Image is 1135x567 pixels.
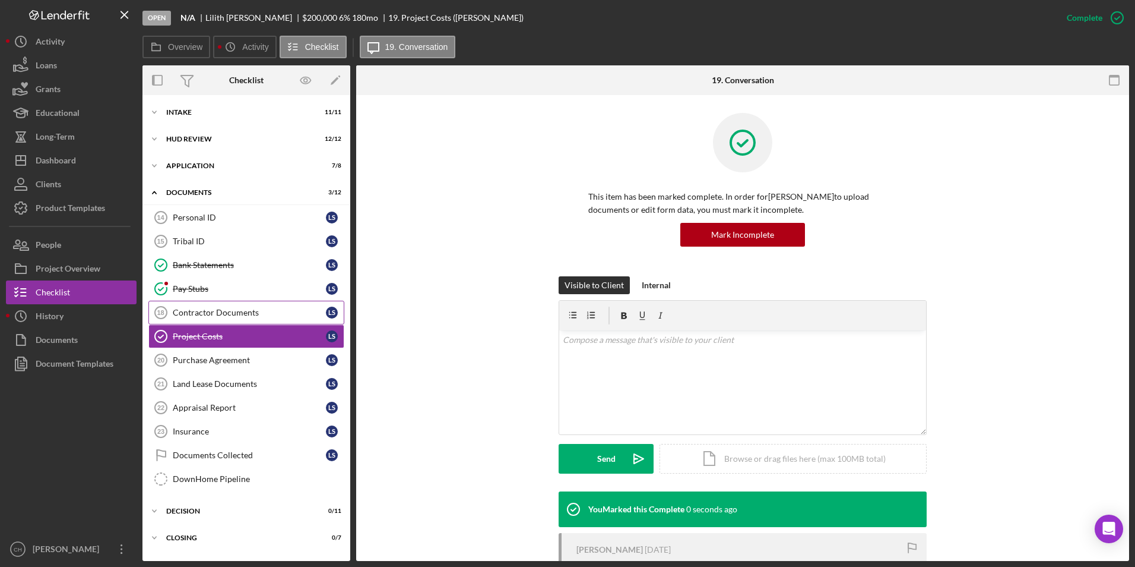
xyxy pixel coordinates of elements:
[6,537,137,561] button: CH[PERSON_NAME]
[6,125,137,149] button: Long-Term
[6,196,137,220] button: Product Templates
[36,101,80,128] div: Educational
[6,30,137,53] button: Activity
[36,30,65,56] div: Activity
[6,77,137,101] button: Grants
[320,508,341,515] div: 0 / 11
[1095,515,1123,543] div: Open Intercom Messenger
[326,354,338,366] div: L S
[30,537,107,564] div: [PERSON_NAME]
[173,284,326,294] div: Pay Stubs
[142,11,171,26] div: Open
[166,136,312,143] div: HUD Review
[588,190,897,217] p: This item has been marked complete. In order for [PERSON_NAME] to upload documents or edit form d...
[6,257,137,281] button: Project Overview
[157,404,164,411] tspan: 22
[6,328,137,352] a: Documents
[352,13,378,23] div: 180 mo
[36,53,57,80] div: Loans
[642,276,671,294] div: Internal
[173,427,326,436] div: Insurance
[597,444,616,474] div: Send
[326,449,338,461] div: L S
[326,402,338,414] div: L S
[166,508,312,515] div: Decision
[302,12,337,23] span: $200,000
[326,283,338,295] div: L S
[6,101,137,125] button: Educational
[686,505,737,514] time: 2025-10-01 15:00
[14,546,22,553] text: CH
[173,379,326,389] div: Land Lease Documents
[157,428,164,435] tspan: 23
[326,259,338,271] div: L S
[36,304,64,331] div: History
[6,149,137,172] a: Dashboard
[166,534,312,541] div: Closing
[148,206,344,229] a: 14Personal IDLS
[148,443,344,467] a: Documents CollectedLS
[173,451,326,460] div: Documents Collected
[320,162,341,169] div: 7 / 8
[148,467,344,491] a: DownHome Pipeline
[148,396,344,420] a: 22Appraisal ReportLS
[36,281,70,307] div: Checklist
[6,352,137,376] button: Document Templates
[157,238,164,245] tspan: 15
[148,372,344,396] a: 21Land Lease DocumentsLS
[339,13,350,23] div: 6 %
[320,136,341,143] div: 12 / 12
[1067,6,1102,30] div: Complete
[157,309,164,316] tspan: 18
[6,281,137,304] button: Checklist
[326,235,338,247] div: L S
[205,13,302,23] div: Lilith [PERSON_NAME]
[173,308,326,317] div: Contractor Documents
[559,276,630,294] button: Visible to Client
[6,233,137,257] button: People
[242,42,268,52] label: Activity
[36,257,100,283] div: Project Overview
[173,332,326,341] div: Project Costs
[36,233,61,260] div: People
[305,42,339,52] label: Checklist
[173,474,344,484] div: DownHome Pipeline
[148,229,344,253] a: 15Tribal IDLS
[157,214,164,221] tspan: 14
[360,36,456,58] button: 19. Conversation
[173,213,326,222] div: Personal ID
[712,75,774,85] div: 19. Conversation
[148,277,344,301] a: Pay StubsLS
[1055,6,1129,30] button: Complete
[36,172,61,199] div: Clients
[388,13,524,23] div: 19. Project Costs ([PERSON_NAME])
[636,276,677,294] button: Internal
[157,357,164,364] tspan: 20
[148,420,344,443] a: 23InsuranceLS
[173,403,326,412] div: Appraisal Report
[213,36,276,58] button: Activity
[36,352,113,379] div: Document Templates
[320,109,341,116] div: 11 / 11
[326,378,338,390] div: L S
[6,53,137,77] a: Loans
[36,77,61,104] div: Grants
[326,426,338,437] div: L S
[320,534,341,541] div: 0 / 7
[326,330,338,342] div: L S
[173,355,326,365] div: Purchase Agreement
[645,545,671,555] time: 2025-09-26 15:45
[166,109,312,116] div: Intake
[711,223,774,247] div: Mark Incomplete
[166,162,312,169] div: Application
[6,304,137,328] button: History
[168,42,202,52] label: Overview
